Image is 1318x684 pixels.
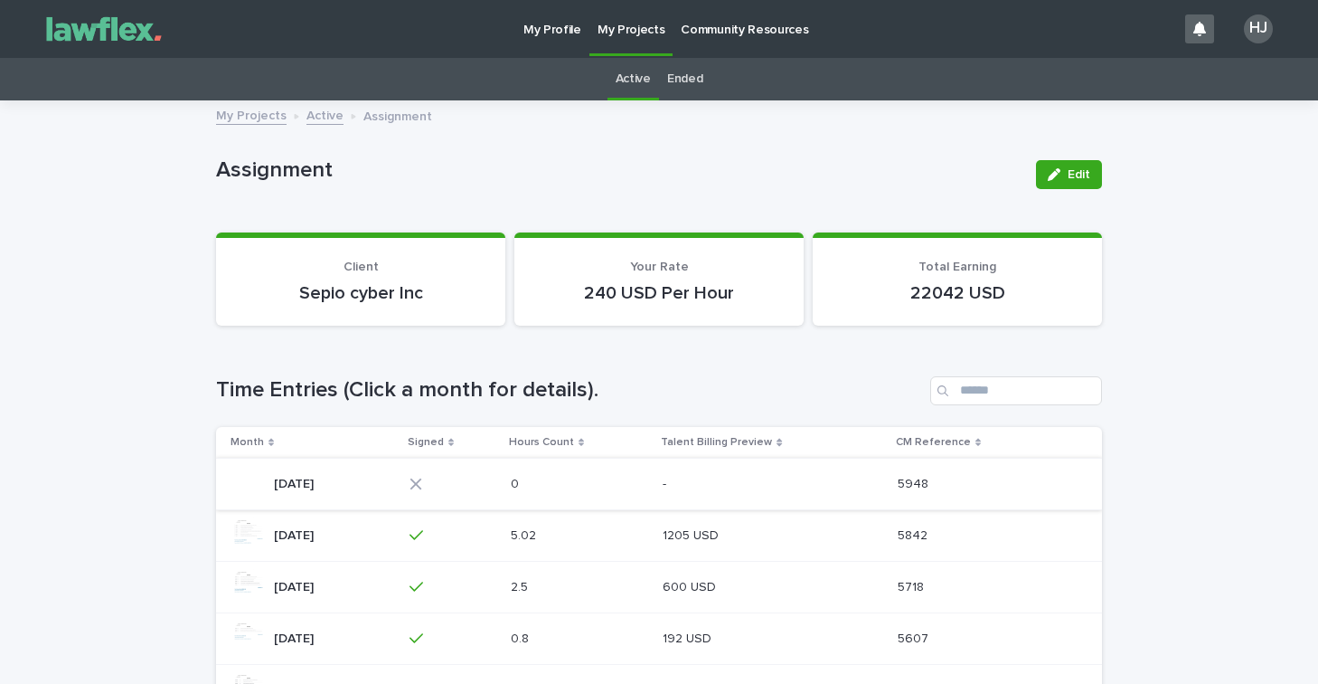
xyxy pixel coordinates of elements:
p: - [663,473,670,492]
span: Your Rate [630,261,689,273]
p: Talent Billing Preview [661,432,772,452]
span: Edit [1068,168,1090,181]
p: 0.8 [511,628,532,647]
a: Active [306,104,344,125]
p: 5948 [898,473,932,492]
p: Month [231,432,264,452]
p: 5842 [898,525,931,544]
p: Assignment [216,157,1021,184]
p: 0 [511,473,522,492]
a: My Projects [216,104,287,125]
p: Signed [408,432,444,452]
button: Edit [1036,160,1102,189]
p: 2.5 [511,576,532,595]
tr: [DATE][DATE] 2.52.5 600 USD600 USD 57185718 [216,561,1102,613]
p: [DATE] [274,473,317,492]
p: 5718 [898,576,927,595]
img: Gnvw4qrBSHOAfo8VMhG6 [36,11,172,47]
a: Ended [667,58,702,100]
tr: [DATE][DATE] 00 -- 59485948 [216,458,1102,509]
tr: [DATE][DATE] 5.025.02 1205 USD1205 USD 58425842 [216,509,1102,561]
span: Total Earning [918,261,996,273]
span: Client [344,261,379,273]
p: 5607 [898,628,932,647]
h1: Time Entries (Click a month for details). [216,377,923,404]
p: Sepio cyber Inc [238,282,484,304]
p: Hours Count [509,432,574,452]
p: 1205 USD [663,525,722,544]
p: [DATE] [274,628,317,647]
p: 192 USD [663,628,715,647]
p: Assignment [363,105,432,125]
tr: [DATE][DATE] 0.80.8 192 USD192 USD 56075607 [216,613,1102,664]
p: 5.02 [511,525,540,544]
p: 600 USD [663,576,720,595]
p: 240 USD Per Hour [536,282,782,304]
p: 22042 USD [834,282,1080,304]
div: HJ [1244,14,1273,43]
p: [DATE] [274,576,317,595]
p: CM Reference [896,432,971,452]
a: Active [616,58,651,100]
p: [DATE] [274,525,317,544]
input: Search [930,376,1102,405]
